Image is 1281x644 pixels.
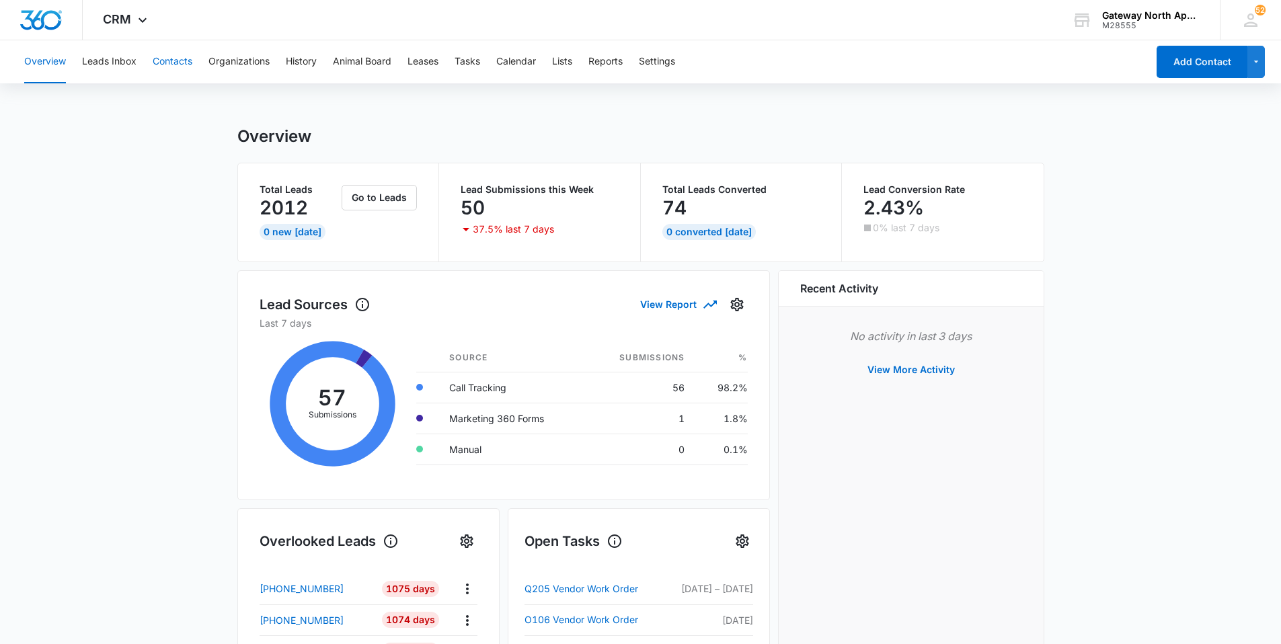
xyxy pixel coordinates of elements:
[863,185,1022,194] p: Lead Conversion Rate
[438,403,586,434] td: Marketing 360 Forms
[588,40,623,83] button: Reports
[1102,21,1200,30] div: account id
[342,192,417,203] a: Go to Leads
[695,403,747,434] td: 1.8%
[586,434,695,465] td: 0
[496,40,536,83] button: Calendar
[473,225,554,234] p: 37.5% last 7 days
[382,581,439,597] div: 1075 Days
[208,40,270,83] button: Organizations
[457,610,477,631] button: Actions
[1157,46,1247,78] button: Add Contact
[674,613,753,627] p: [DATE]
[260,316,748,330] p: Last 7 days
[854,354,968,386] button: View More Activity
[674,581,753,596] p: [DATE] – [DATE]
[586,403,695,434] td: 1
[552,40,572,83] button: Lists
[800,280,878,296] h6: Recent Activity
[407,40,438,83] button: Leases
[1255,5,1266,15] div: notifications count
[1255,5,1266,15] span: 52
[525,581,674,597] a: Q205 Vendor Work Order
[726,294,748,315] button: Settings
[639,40,675,83] button: Settings
[82,40,137,83] button: Leads Inbox
[455,40,480,83] button: Tasks
[662,185,820,194] p: Total Leads Converted
[732,530,753,552] button: Settings
[260,531,399,551] h1: Overlooked Leads
[382,612,439,628] div: 1074 Days
[24,40,66,83] button: Overview
[461,197,485,218] p: 50
[438,434,586,465] td: Manual
[586,372,695,403] td: 56
[260,224,325,240] div: 0 New [DATE]
[640,292,715,316] button: View Report
[260,581,373,596] a: [PHONE_NUMBER]
[662,224,756,240] div: 0 Converted [DATE]
[153,40,192,83] button: Contacts
[461,185,619,194] p: Lead Submissions this Week
[237,126,311,147] h1: Overview
[662,197,687,218] p: 74
[438,344,586,372] th: Source
[260,294,371,315] h1: Lead Sources
[695,434,747,465] td: 0.1%
[525,612,674,628] a: O106 Vendor Work Order
[260,613,344,627] p: [PHONE_NUMBER]
[873,223,939,233] p: 0% last 7 days
[260,613,373,627] a: [PHONE_NUMBER]
[695,372,747,403] td: 98.2%
[342,185,417,210] button: Go to Leads
[525,531,623,551] h1: Open Tasks
[586,344,695,372] th: Submissions
[438,372,586,403] td: Call Tracking
[863,197,924,218] p: 2.43%
[260,581,344,596] p: [PHONE_NUMBER]
[260,197,308,218] p: 2012
[333,40,391,83] button: Animal Board
[695,344,747,372] th: %
[286,40,317,83] button: History
[103,12,131,26] span: CRM
[1102,10,1200,21] div: account name
[456,530,477,552] button: Settings
[800,328,1022,344] p: No activity in last 3 days
[260,185,340,194] p: Total Leads
[457,578,477,599] button: Actions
